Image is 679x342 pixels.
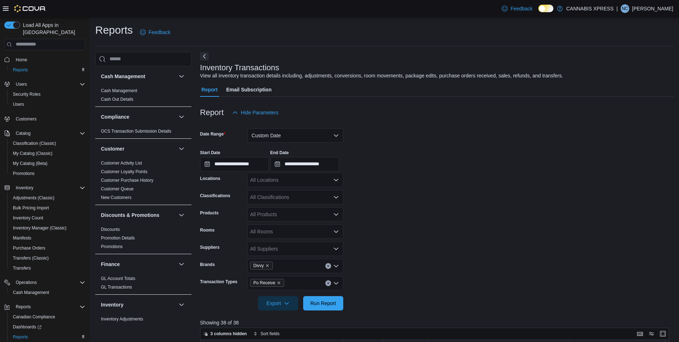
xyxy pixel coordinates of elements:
h3: Compliance [101,113,129,120]
button: Inventory Manager (Classic) [7,223,88,233]
span: Customers [13,114,85,123]
span: Inventory Count [13,215,43,221]
a: Promotion Details [101,236,135,241]
a: Promotions [10,169,38,178]
button: Enter fullscreen [659,329,667,338]
button: Reports [1,302,88,312]
button: Inventory [101,301,176,308]
button: Customer [177,144,186,153]
button: Open list of options [333,194,339,200]
span: Manifests [13,235,31,241]
button: Bulk Pricing Import [7,203,88,213]
p: [PERSON_NAME] [632,4,673,13]
button: Finance [101,261,176,268]
button: Remove Po Receive from selection in this group [277,281,281,285]
span: Transfers (Classic) [10,254,85,262]
button: Reports [13,303,34,311]
button: Sort fields [251,329,282,338]
span: Divvy [253,262,264,269]
span: Bulk Pricing Import [13,205,49,211]
span: OCS Transaction Submission Details [101,128,171,134]
span: Users [13,101,24,107]
a: Customers [13,115,39,123]
button: 3 columns hidden [200,329,250,338]
a: Manifests [10,234,34,242]
button: Open list of options [333,263,339,269]
a: Dashboards [10,323,44,331]
span: Sort fields [261,331,280,337]
h3: Cash Management [101,73,145,80]
button: Purchase Orders [7,243,88,253]
a: New Customers [101,195,131,200]
button: Display options [647,329,656,338]
span: My Catalog (Classic) [10,149,85,158]
a: Purchase Orders [10,244,48,252]
span: NC [622,4,628,13]
button: My Catalog (Classic) [7,148,88,158]
span: Transfers (Classic) [13,255,49,261]
a: My Catalog (Beta) [10,159,50,168]
span: Home [16,57,27,63]
a: Canadian Compliance [10,313,58,321]
button: Canadian Compliance [7,312,88,322]
button: Operations [1,277,88,288]
span: Cash Management [10,288,85,297]
a: OCS Transaction Submission Details [101,129,171,134]
span: Feedback [149,29,170,36]
button: Customer [101,145,176,152]
button: Compliance [101,113,176,120]
span: Manifests [10,234,85,242]
div: Customer [95,159,191,205]
span: Classification (Classic) [10,139,85,148]
span: Reports [13,334,28,340]
a: Users [10,100,27,109]
span: Cash Out Details [101,96,134,102]
span: Canadian Compliance [13,314,55,320]
h3: Inventory Transactions [200,63,279,72]
a: My Catalog (Classic) [10,149,55,158]
span: Classification (Classic) [13,141,56,146]
button: Discounts & Promotions [177,211,186,219]
p: | [616,4,618,13]
button: Keyboard shortcuts [636,329,644,338]
span: Inventory [16,185,33,191]
a: Security Roles [10,90,43,99]
button: Discounts & Promotions [101,212,176,219]
span: Reports [10,66,85,74]
span: Reports [13,303,85,311]
input: Dark Mode [538,5,553,12]
div: Compliance [95,127,191,138]
a: Customer Loyalty Points [101,169,147,174]
a: Customer Purchase History [101,178,154,183]
div: View all inventory transaction details including, adjustments, conversions, room movements, packa... [200,72,563,80]
label: Transaction Types [200,279,237,285]
a: Feedback [137,25,173,39]
span: Divvy [250,262,273,270]
span: Dashboards [10,323,85,331]
span: Bulk Pricing Import [10,204,85,212]
span: 3 columns hidden [210,331,247,337]
span: Users [10,100,85,109]
button: Cash Management [7,288,88,298]
span: GL Transactions [101,284,132,290]
button: Clear input [325,280,331,286]
button: Compliance [177,113,186,121]
label: Rooms [200,227,215,233]
label: Locations [200,176,220,181]
span: Dark Mode [538,12,539,13]
span: Promotions [13,171,35,176]
span: Promotion Details [101,235,135,241]
span: Hide Parameters [241,109,278,116]
button: Open list of options [333,212,339,217]
div: Nathan Chan [621,4,629,13]
span: Discounts [101,227,120,232]
a: Inventory Count [10,214,46,222]
label: Products [200,210,219,216]
h3: Customer [101,145,124,152]
span: Security Roles [13,91,40,97]
span: Adjustments (Classic) [13,195,54,201]
span: Cash Management [101,88,137,94]
button: Catalog [1,128,88,138]
button: Open list of options [333,280,339,286]
span: My Catalog (Beta) [13,161,48,166]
